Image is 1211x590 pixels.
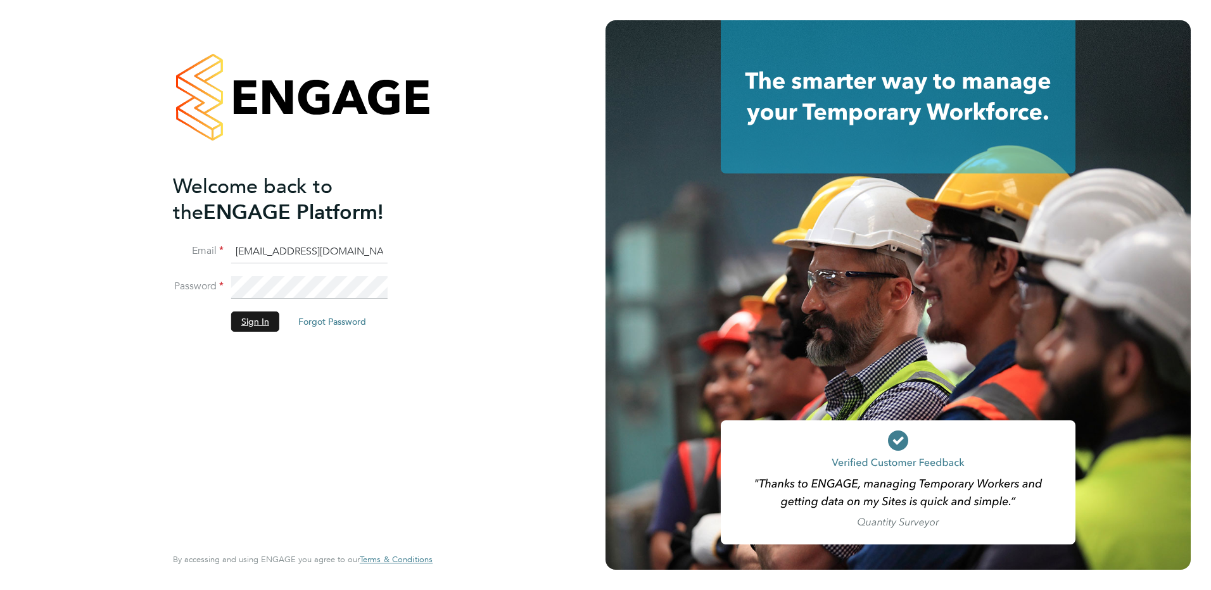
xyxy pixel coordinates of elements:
span: Terms & Conditions [360,554,433,565]
span: By accessing and using ENGAGE you agree to our [173,554,433,565]
span: Welcome back to the [173,174,333,225]
label: Password [173,280,224,293]
a: Terms & Conditions [360,555,433,565]
button: Forgot Password [288,311,376,332]
h2: ENGAGE Platform! [173,173,420,225]
input: Enter your work email... [231,241,388,263]
button: Sign In [231,311,279,332]
label: Email [173,244,224,258]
